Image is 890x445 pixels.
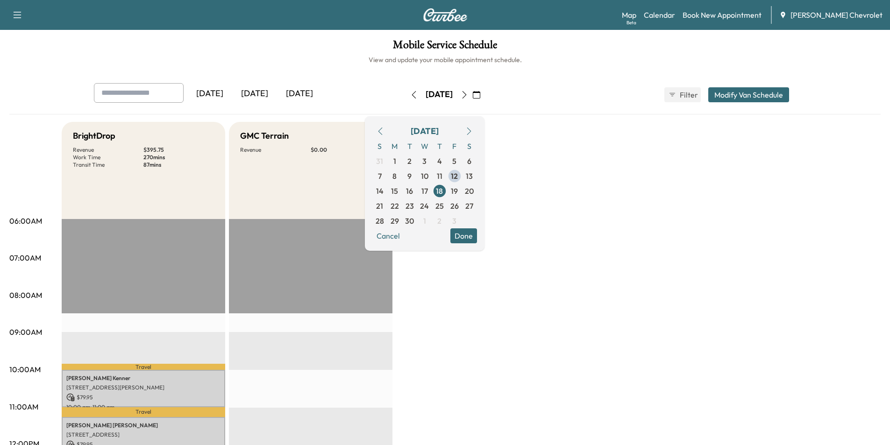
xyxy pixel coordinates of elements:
[376,215,384,226] span: 28
[423,8,468,21] img: Curbee Logo
[680,89,697,100] span: Filter
[407,170,412,182] span: 9
[240,129,289,142] h5: GMC Terrain
[406,200,414,212] span: 23
[451,170,458,182] span: 12
[405,215,414,226] span: 30
[143,154,214,161] p: 270 mins
[462,139,477,154] span: S
[406,185,413,197] span: 16
[421,170,428,182] span: 10
[467,155,471,167] span: 6
[393,155,396,167] span: 1
[437,170,442,182] span: 11
[432,139,447,154] span: T
[421,185,428,197] span: 17
[437,215,441,226] span: 2
[277,83,322,105] div: [DATE]
[143,146,214,154] p: $ 395.75
[9,401,38,412] p: 11:00AM
[143,161,214,169] p: 87 mins
[437,155,442,167] span: 4
[790,9,883,21] span: [PERSON_NAME] Chevrolet
[644,9,675,21] a: Calendar
[66,422,221,429] p: [PERSON_NAME] [PERSON_NAME]
[683,9,762,21] a: Book New Appointment
[187,83,232,105] div: [DATE]
[391,200,399,212] span: 22
[435,200,444,212] span: 25
[465,185,474,197] span: 20
[62,407,225,417] p: Travel
[465,200,473,212] span: 27
[411,125,439,138] div: [DATE]
[423,215,426,226] span: 1
[402,139,417,154] span: T
[73,161,143,169] p: Transit Time
[452,215,456,226] span: 3
[66,374,221,382] p: [PERSON_NAME] Kenner
[73,146,143,154] p: Revenue
[9,364,41,375] p: 10:00AM
[240,146,311,154] p: Revenue
[9,290,42,301] p: 08:00AM
[376,200,383,212] span: 21
[391,185,398,197] span: 15
[436,185,443,197] span: 18
[387,139,402,154] span: M
[62,364,225,369] p: Travel
[73,154,143,161] p: Work Time
[66,403,221,411] p: 10:00 am - 11:00 am
[376,155,383,167] span: 31
[9,326,42,338] p: 09:00AM
[417,139,432,154] span: W
[407,155,412,167] span: 2
[452,155,456,167] span: 5
[73,129,115,142] h5: BrightDrop
[66,393,221,402] p: $ 79.95
[9,55,881,64] h6: View and update your mobile appointment schedule.
[450,228,477,243] button: Done
[426,89,453,100] div: [DATE]
[376,185,384,197] span: 14
[66,384,221,391] p: [STREET_ADDRESS][PERSON_NAME]
[9,39,881,55] h1: Mobile Service Schedule
[627,19,636,26] div: Beta
[664,87,701,102] button: Filter
[420,200,429,212] span: 24
[422,155,427,167] span: 3
[708,87,789,102] button: Modify Van Schedule
[311,146,381,154] p: $ 0.00
[232,83,277,105] div: [DATE]
[622,9,636,21] a: MapBeta
[372,228,404,243] button: Cancel
[372,139,387,154] span: S
[392,170,397,182] span: 8
[450,200,459,212] span: 26
[9,252,41,263] p: 07:00AM
[391,215,399,226] span: 29
[466,170,473,182] span: 13
[66,431,221,438] p: [STREET_ADDRESS]
[451,185,458,197] span: 19
[447,139,462,154] span: F
[9,215,42,226] p: 06:00AM
[378,170,382,182] span: 7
